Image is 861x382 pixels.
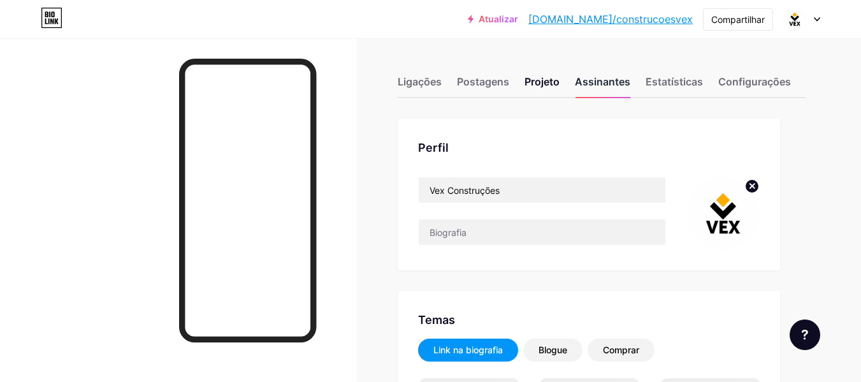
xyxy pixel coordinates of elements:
font: Blogue [539,344,567,355]
img: vexconstrutora [783,7,807,31]
a: [DOMAIN_NAME]/construcoesvex [528,11,693,27]
input: Biografia [419,219,665,245]
font: Postagens [457,75,509,88]
font: Temas [418,313,455,327]
img: vexconstrutora [686,177,760,250]
font: Compartilhar [711,14,765,25]
font: Comprar [603,344,639,355]
font: Link na biografia [433,344,503,355]
font: Ligações [398,75,442,88]
font: [DOMAIN_NAME]/construcoesvex [528,13,693,26]
input: Nome [419,177,665,203]
font: Estatísticas [646,75,703,88]
font: Atualizar [479,13,518,24]
font: Perfil [418,141,449,154]
font: Projeto [525,75,560,88]
font: Configurações [718,75,791,88]
font: Assinantes [575,75,630,88]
